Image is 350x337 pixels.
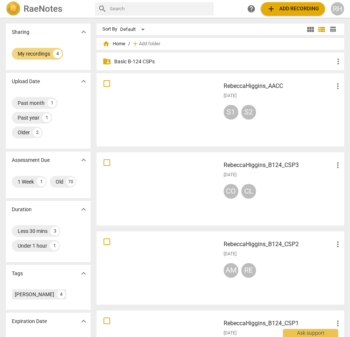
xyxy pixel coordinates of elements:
[6,1,21,16] img: Logo
[334,57,343,66] span: more_vert
[79,156,88,164] span: expand_more
[241,263,256,278] div: RE
[224,319,334,328] h3: RebeccaHiggins_B124_CSP1
[78,268,89,279] button: Show more
[78,204,89,215] button: Show more
[333,82,342,91] span: more_vert
[18,114,39,121] div: Past year
[102,26,117,32] div: Sort By
[333,240,342,249] span: more_vert
[79,205,88,214] span: expand_more
[12,270,23,277] p: Tags
[18,129,30,136] div: Older
[110,3,211,15] input: Search
[79,269,88,278] span: expand_more
[12,78,40,85] p: Upload Date
[57,290,65,298] div: 4
[78,316,89,327] button: Show more
[224,330,237,336] span: [DATE]
[79,77,88,86] span: expand_more
[241,184,256,199] div: CL
[224,240,334,249] h3: RebeccaHiggins_B124_CSP2
[78,155,89,166] button: Show more
[224,82,334,91] h3: RebeccaHiggins_AACC
[12,156,50,164] p: Assessment Due
[78,76,89,87] button: Show more
[99,234,342,302] a: RebeccaHiggins_B124_CSP2[DATE]AMRE
[329,26,336,33] span: table_chart
[78,26,89,38] button: Show more
[267,4,319,13] span: Add recording
[306,25,315,34] span: view_module
[128,41,130,47] span: /
[79,28,88,36] span: expand_more
[99,76,342,144] a: RebeccaHiggins_AACC[DATE]S1S2
[18,178,34,185] div: 1 Week
[42,113,51,122] div: 1
[18,99,45,107] div: Past month
[224,184,238,199] div: CO
[18,50,50,57] div: My recordings
[267,4,276,13] span: add
[18,242,47,249] div: Under 1 hour
[139,41,160,47] span: Add folder
[245,2,258,15] a: Help
[283,329,338,337] div: Ask support
[305,24,316,35] button: Tile view
[56,178,63,185] div: Old
[48,99,56,107] div: 1
[12,206,32,213] p: Duration
[6,1,89,16] a: LogoRaeNotes
[79,317,88,326] span: expand_more
[331,2,344,15] button: RH
[132,40,139,47] span: add
[18,227,48,235] div: Less 30 mins
[317,25,326,34] span: view_list
[120,24,147,35] div: Default
[241,105,256,120] div: S2
[224,251,237,257] span: [DATE]
[99,155,342,223] a: RebeccaHiggins_B124_CSP3[DATE]COCL
[333,161,342,170] span: more_vert
[261,2,325,15] button: Upload
[50,227,59,235] div: 3
[53,49,62,58] div: 4
[224,263,238,278] div: AM
[102,40,110,47] span: home
[102,40,125,47] span: Home
[15,291,54,298] div: [PERSON_NAME]
[98,4,107,13] span: search
[66,177,75,186] div: 70
[33,128,42,137] div: 2
[247,4,256,13] span: help
[224,93,237,99] span: [DATE]
[102,57,111,66] span: folder_shared
[24,4,62,14] h2: RaeNotes
[50,241,59,250] div: 1
[12,28,29,36] p: Sharing
[316,24,327,35] button: List view
[327,24,338,35] button: Table view
[37,177,46,186] div: 1
[224,172,237,178] span: [DATE]
[333,319,342,328] span: more_vert
[224,105,238,120] div: S1
[114,58,334,65] p: Basic B-124 CSPs
[12,318,47,325] p: Expiration Date
[224,161,334,170] h3: RebeccaHiggins_B124_CSP3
